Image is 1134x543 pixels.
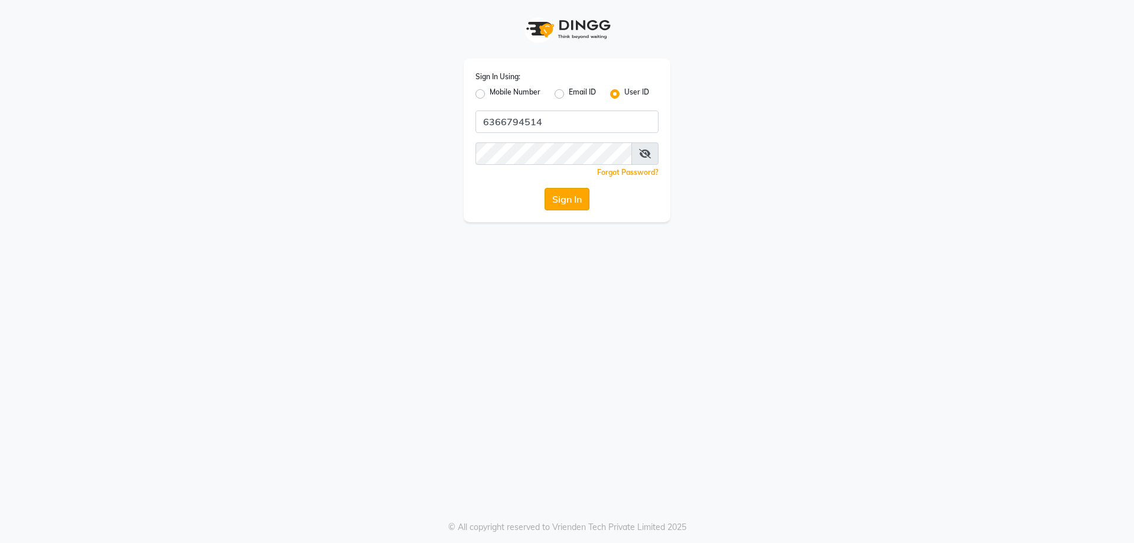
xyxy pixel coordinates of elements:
input: Username [475,110,659,133]
button: Sign In [545,188,589,210]
label: User ID [624,87,649,101]
label: Sign In Using: [475,71,520,82]
a: Forgot Password? [597,168,659,177]
label: Mobile Number [490,87,540,101]
img: logo1.svg [520,12,614,47]
label: Email ID [569,87,596,101]
input: Username [475,142,632,165]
